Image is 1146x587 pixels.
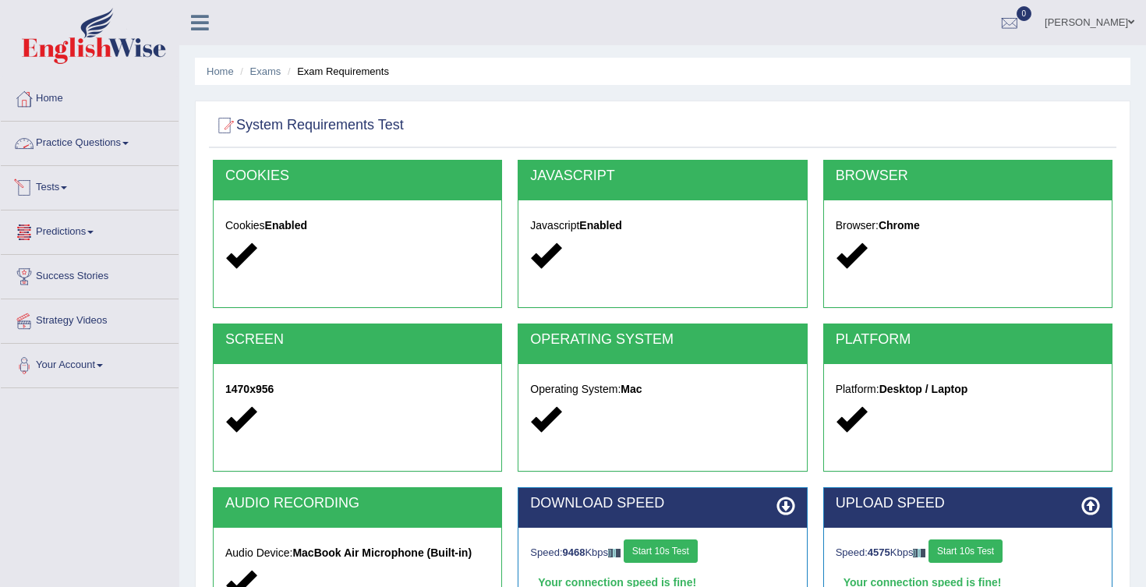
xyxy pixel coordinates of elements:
[868,546,890,558] strong: 4575
[530,168,794,184] h2: JAVASCRIPT
[1,122,179,161] a: Practice Questions
[563,546,585,558] strong: 9468
[836,496,1100,511] h2: UPLOAD SPEED
[1,299,179,338] a: Strategy Videos
[530,496,794,511] h2: DOWNLOAD SPEED
[1017,6,1032,21] span: 0
[530,332,794,348] h2: OPERATING SYSTEM
[1,166,179,205] a: Tests
[928,539,1003,563] button: Start 10s Test
[836,168,1100,184] h2: BROWSER
[207,65,234,77] a: Home
[913,549,925,557] img: ajax-loader-fb-connection.gif
[225,220,490,232] h5: Cookies
[225,168,490,184] h2: COOKIES
[213,114,404,137] h2: System Requirements Test
[836,220,1100,232] h5: Browser:
[250,65,281,77] a: Exams
[1,255,179,294] a: Success Stories
[879,219,920,232] strong: Chrome
[284,64,389,79] li: Exam Requirements
[879,383,968,395] strong: Desktop / Laptop
[530,384,794,395] h5: Operating System:
[621,383,642,395] strong: Mac
[1,210,179,249] a: Predictions
[608,549,621,557] img: ajax-loader-fb-connection.gif
[624,539,698,563] button: Start 10s Test
[530,539,794,567] div: Speed: Kbps
[836,539,1100,567] div: Speed: Kbps
[225,332,490,348] h2: SCREEN
[225,383,274,395] strong: 1470x956
[265,219,307,232] strong: Enabled
[836,384,1100,395] h5: Platform:
[292,546,472,559] strong: MacBook Air Microphone (Built-in)
[1,77,179,116] a: Home
[225,547,490,559] h5: Audio Device:
[530,220,794,232] h5: Javascript
[579,219,621,232] strong: Enabled
[836,332,1100,348] h2: PLATFORM
[225,496,490,511] h2: AUDIO RECORDING
[1,344,179,383] a: Your Account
